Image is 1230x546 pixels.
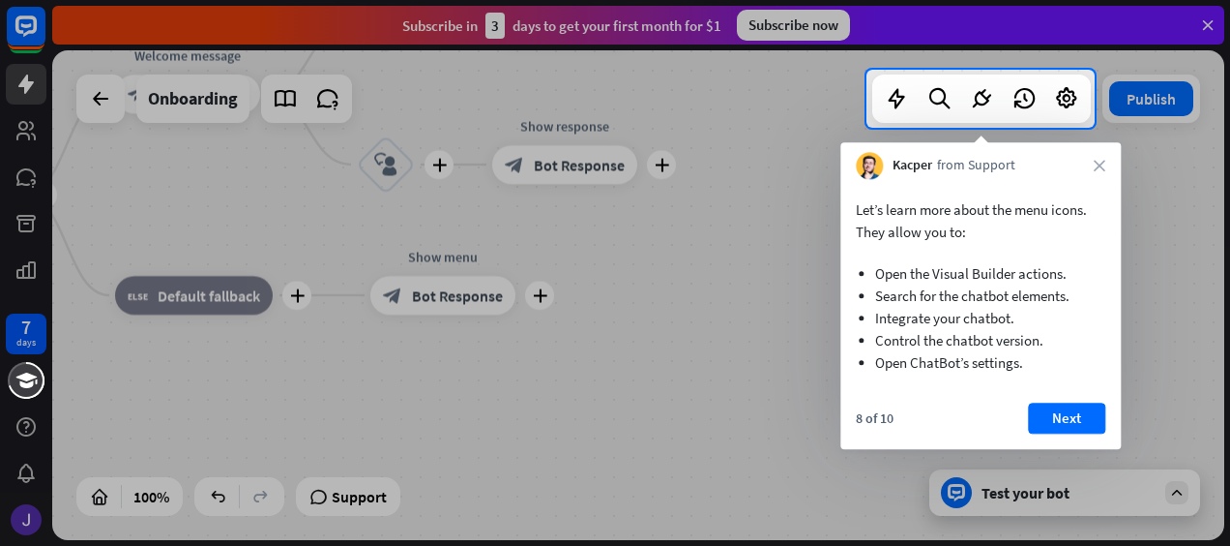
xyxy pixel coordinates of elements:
i: close [1094,160,1105,171]
button: Open LiveChat chat widget [15,8,73,66]
li: Open ChatBot’s settings. [875,351,1086,374]
li: Control the chatbot version. [875,329,1086,351]
button: Next [1028,403,1105,434]
p: Let’s learn more about the menu icons. They allow you to: [856,198,1105,243]
span: Kacper [893,157,932,176]
li: Open the Visual Builder actions. [875,262,1086,285]
li: Integrate your chatbot. [875,307,1086,329]
span: from Support [937,157,1015,176]
li: Search for the chatbot elements. [875,285,1086,307]
div: 8 of 10 [856,409,893,427]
